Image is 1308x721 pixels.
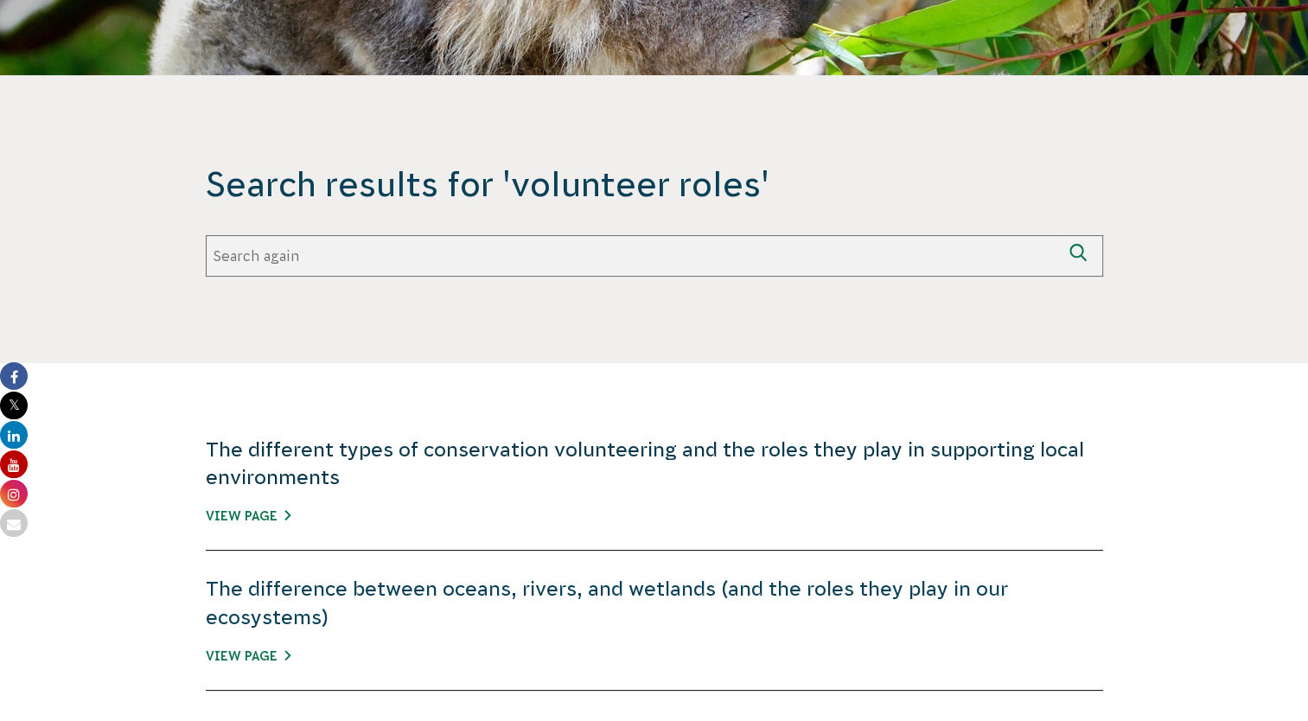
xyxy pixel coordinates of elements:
[206,577,1008,628] a: The difference between oceans, rivers, and wetlands (and the roles they play in our ecosystems)
[206,162,1103,207] span: Search results for 'volunteer roles'
[206,235,1062,277] input: Search again
[206,649,290,663] a: View Page
[206,438,1084,488] a: The different types of conservation volunteering and the roles they play in supporting local envi...
[206,509,290,523] a: View Page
